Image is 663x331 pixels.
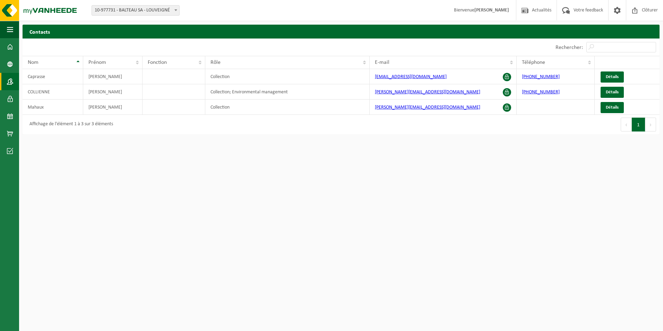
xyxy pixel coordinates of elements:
[23,25,660,38] h2: Contacts
[210,60,221,65] span: Rôle
[375,90,480,95] a: [PERSON_NAME][EMAIL_ADDRESS][DOMAIN_NAME]
[375,60,389,65] span: E-mail
[205,84,370,100] td: Collection; Environmental management
[83,69,143,84] td: [PERSON_NAME]
[522,74,560,79] a: [PHONE_NUMBER]
[601,71,624,83] a: Détails
[474,8,509,13] strong: [PERSON_NAME]
[26,118,113,131] div: Affichage de l'élément 1 à 3 sur 3 éléments
[92,5,180,16] span: 10-977731 - BALTEAU SA - LOUVEIGNÉ
[88,60,106,65] span: Prénom
[375,74,447,79] a: [EMAIL_ADDRESS][DOMAIN_NAME]
[375,105,480,110] a: [PERSON_NAME][EMAIL_ADDRESS][DOMAIN_NAME]
[205,100,370,115] td: Collection
[621,118,632,131] button: Previous
[83,100,143,115] td: [PERSON_NAME]
[645,118,656,131] button: Next
[522,90,560,95] a: [PHONE_NUMBER]
[522,60,545,65] span: Téléphone
[606,75,619,79] span: Détails
[23,84,83,100] td: COLLIENNE
[28,60,38,65] span: Nom
[23,69,83,84] td: Caprasse
[601,102,624,113] a: Détails
[23,100,83,115] td: Mahaux
[148,60,167,65] span: Fonction
[606,105,619,110] span: Détails
[83,84,143,100] td: [PERSON_NAME]
[606,90,619,94] span: Détails
[556,45,583,50] label: Rechercher:
[205,69,370,84] td: Collection
[632,118,645,131] button: 1
[92,6,179,15] span: 10-977731 - BALTEAU SA - LOUVEIGNÉ
[601,87,624,98] a: Détails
